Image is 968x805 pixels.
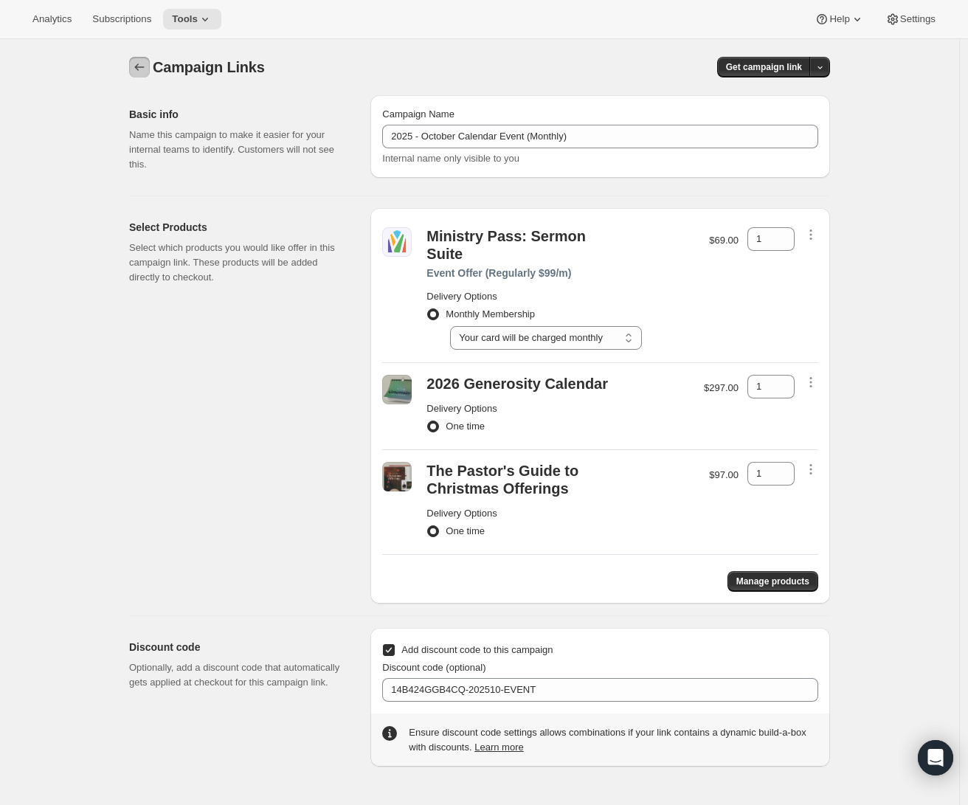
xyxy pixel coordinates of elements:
[409,725,818,755] div: Ensure discount code settings allows combinations if your link contains a dynamic build-a-box wit...
[446,421,485,432] span: One time
[727,571,818,592] button: Manage products
[446,525,485,536] span: One time
[129,640,347,654] h2: Discount code
[426,289,694,304] h2: Delivery Options
[92,13,151,25] span: Subscriptions
[918,740,953,775] div: Open Intercom Messenger
[900,13,936,25] span: Settings
[426,227,618,263] div: Ministry Pass: Sermon Suite
[877,9,944,30] button: Settings
[382,375,412,404] img: Default Title
[426,375,608,393] div: 2026 Generosity Calendar
[426,506,694,521] h2: Delivery Options
[24,9,80,30] button: Analytics
[163,9,221,30] button: Tools
[382,462,412,491] img: Default Title
[709,468,739,483] p: $97.00
[32,13,72,25] span: Analytics
[709,233,739,248] p: $69.00
[829,13,849,25] span: Help
[426,462,618,497] div: The Pastor's Guide to Christmas Offerings
[736,576,809,587] span: Manage products
[382,153,519,164] span: Internal name only visible to you
[129,220,347,235] h2: Select Products
[129,128,347,172] p: Name this campaign to make it easier for your internal teams to identify. Customers will not see ...
[704,381,739,395] p: $297.00
[426,401,689,416] h2: Delivery Options
[474,742,523,753] a: Learn more
[382,662,485,673] span: Discount code (optional)
[426,266,694,280] div: Event Offer (Regularly $99/m)
[172,13,198,25] span: Tools
[401,644,553,655] span: Add discount code to this campaign
[153,59,265,75] span: Campaign Links
[446,308,535,319] span: Monthly Membership
[129,660,347,690] p: Optionally, add a discount code that automatically gets applied at checkout for this campaign link.
[382,678,818,702] input: Enter code
[83,9,160,30] button: Subscriptions
[382,125,818,148] input: Example: Seasonal campaign
[129,107,347,122] h2: Basic info
[382,108,454,120] span: Campaign Name
[717,57,811,77] button: Get campaign link
[129,241,347,285] p: Select which products you would like offer in this campaign link. These products will be added di...
[726,61,802,73] span: Get campaign link
[382,227,412,257] img: Event Offer (Regularly $99/m)
[806,9,873,30] button: Help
